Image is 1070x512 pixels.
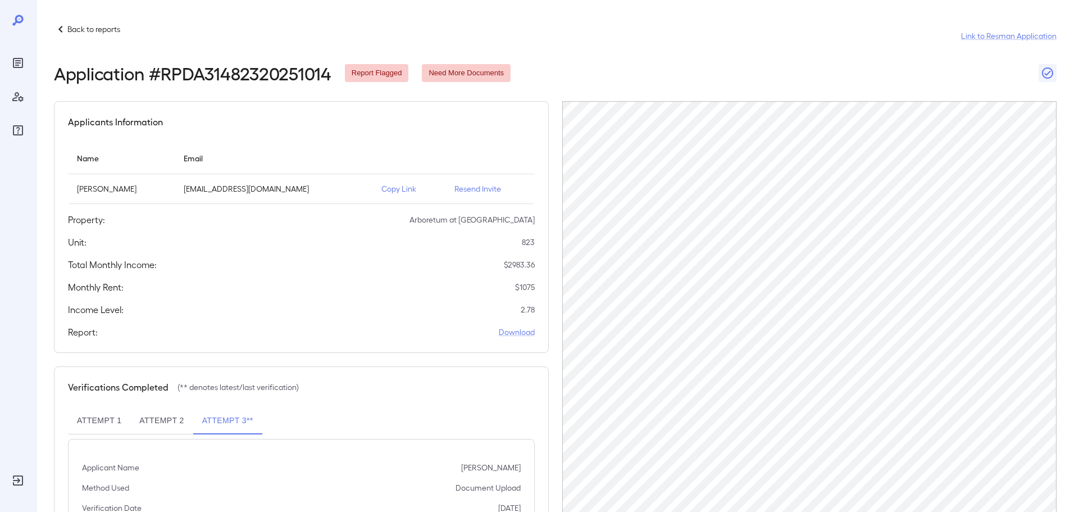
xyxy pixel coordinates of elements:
[456,482,521,493] p: Document Upload
[54,63,331,83] h2: Application # RPDA31482320251014
[68,407,130,434] button: Attempt 1
[68,115,163,129] h5: Applicants Information
[68,258,157,271] h5: Total Monthly Income:
[77,183,166,194] p: [PERSON_NAME]
[409,214,535,225] p: Arboretum at [GEOGRAPHIC_DATA]
[422,68,511,79] span: Need More Documents
[454,183,526,194] p: Resend Invite
[193,407,262,434] button: Attempt 3**
[184,183,363,194] p: [EMAIL_ADDRESS][DOMAIN_NAME]
[82,462,139,473] p: Applicant Name
[961,30,1057,42] a: Link to Resman Application
[381,183,436,194] p: Copy Link
[9,88,27,106] div: Manage Users
[177,382,299,393] p: (** denotes latest/last verification)
[499,327,535,338] a: Download
[1039,64,1057,82] button: Close Report
[68,380,169,394] h5: Verifications Completed
[68,280,124,294] h5: Monthly Rent:
[345,68,409,79] span: Report Flagged
[9,54,27,72] div: Reports
[68,213,105,226] h5: Property:
[130,407,193,434] button: Attempt 2
[68,235,86,249] h5: Unit:
[68,325,98,339] h5: Report:
[9,472,27,490] div: Log Out
[9,121,27,139] div: FAQ
[82,482,129,493] p: Method Used
[504,259,535,270] p: $ 2983.36
[175,142,372,174] th: Email
[461,462,521,473] p: [PERSON_NAME]
[68,142,535,204] table: simple table
[522,237,535,248] p: 823
[68,142,175,174] th: Name
[67,24,120,35] p: Back to reports
[515,282,535,293] p: $ 1075
[68,303,124,316] h5: Income Level:
[521,304,535,315] p: 2.78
